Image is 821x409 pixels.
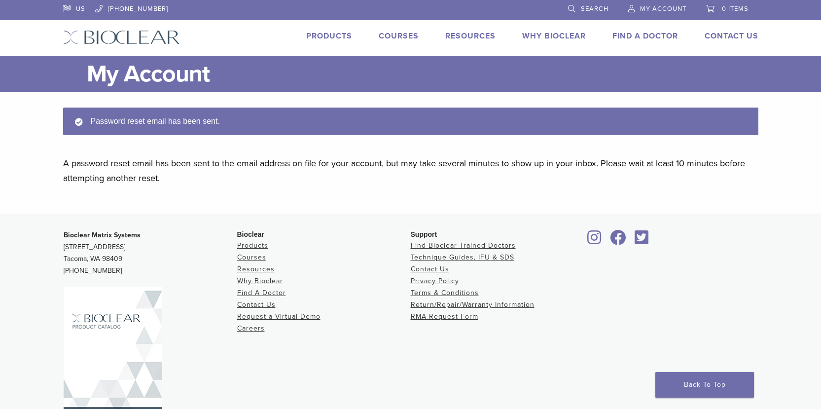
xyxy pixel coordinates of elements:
[581,5,608,13] span: Search
[237,265,275,273] a: Resources
[63,30,180,44] img: Bioclear
[64,231,141,239] strong: Bioclear Matrix Systems
[237,253,266,261] a: Courses
[632,236,652,246] a: Bioclear
[237,300,276,309] a: Contact Us
[607,236,630,246] a: Bioclear
[306,31,352,41] a: Products
[87,56,758,92] h1: My Account
[237,241,268,250] a: Products
[237,289,286,297] a: Find A Doctor
[445,31,496,41] a: Resources
[411,277,459,285] a: Privacy Policy
[411,289,479,297] a: Terms & Conditions
[411,230,437,238] span: Support
[411,241,516,250] a: Find Bioclear Trained Doctors
[584,236,605,246] a: Bioclear
[379,31,419,41] a: Courses
[63,156,758,186] p: A password reset email has been sent to the email address on file for your account, but may take ...
[411,312,478,321] a: RMA Request Form
[522,31,586,41] a: Why Bioclear
[612,31,678,41] a: Find A Doctor
[237,324,265,333] a: Careers
[722,5,749,13] span: 0 items
[705,31,758,41] a: Contact Us
[411,253,514,261] a: Technique Guides, IFU & SDS
[411,300,535,309] a: Return/Repair/Warranty Information
[655,372,754,398] a: Back To Top
[64,229,237,277] p: [STREET_ADDRESS] Tacoma, WA 98409 [PHONE_NUMBER]
[411,265,449,273] a: Contact Us
[237,230,264,238] span: Bioclear
[63,108,758,135] div: Password reset email has been sent.
[237,277,283,285] a: Why Bioclear
[640,5,686,13] span: My Account
[237,312,321,321] a: Request a Virtual Demo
